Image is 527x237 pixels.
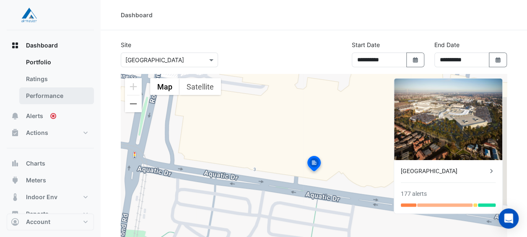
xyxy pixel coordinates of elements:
[434,40,460,49] label: End Date
[394,79,502,160] img: Highpoint Shopping Centre
[7,124,94,141] button: Actions
[11,159,19,168] app-icon: Charts
[121,11,153,19] div: Dashboard
[11,41,19,50] app-icon: Dashboard
[7,37,94,54] button: Dashboard
[7,155,94,172] button: Charts
[121,40,131,49] label: Site
[125,95,142,112] button: Zoom out
[26,210,49,218] span: Reports
[150,78,179,95] button: Show street map
[26,159,45,168] span: Charts
[26,41,58,50] span: Dashboard
[19,54,94,71] a: Portfolio
[11,129,19,137] app-icon: Actions
[19,87,94,104] a: Performance
[7,54,94,108] div: Dashboard
[7,213,94,230] button: Account
[305,155,323,175] img: site-pin-selected.svg
[49,112,57,120] div: Tooltip anchor
[11,176,19,184] app-icon: Meters
[26,176,46,184] span: Meters
[19,71,94,87] a: Ratings
[494,56,502,63] fa-icon: Select Date
[26,218,50,226] span: Account
[125,78,142,95] button: Zoom in
[26,193,57,201] span: Indoor Env
[7,189,94,205] button: Indoor Env
[10,7,48,24] img: Company Logo
[11,112,19,120] app-icon: Alerts
[11,210,19,218] app-icon: Reports
[26,129,48,137] span: Actions
[179,78,221,95] button: Show satellite imagery
[7,205,94,222] button: Reports
[401,190,427,198] div: 177 alerts
[7,108,94,124] button: Alerts
[401,167,487,176] div: [GEOGRAPHIC_DATA]
[498,208,519,229] div: Open Intercom Messenger
[352,40,380,49] label: Start Date
[7,172,94,189] button: Meters
[11,193,19,201] app-icon: Indoor Env
[412,56,419,63] fa-icon: Select Date
[26,112,43,120] span: Alerts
